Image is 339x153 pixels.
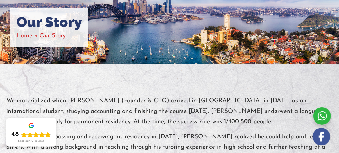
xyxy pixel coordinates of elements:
span: Our Story [40,33,66,39]
div: Read our 721 reviews [18,140,44,143]
nav: Breadcrumbs [16,31,82,41]
div: Rating: 4.8 out of 5 [11,131,51,138]
p: We materialized when [PERSON_NAME] (Founder & CEO) arrived in [GEOGRAPHIC_DATA] in [DATE] as an i... [6,96,333,127]
a: Home [16,33,32,39]
div: 4.8 [11,131,19,138]
h1: Our Story [16,14,82,31]
img: white-facebook.png [313,128,330,145]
